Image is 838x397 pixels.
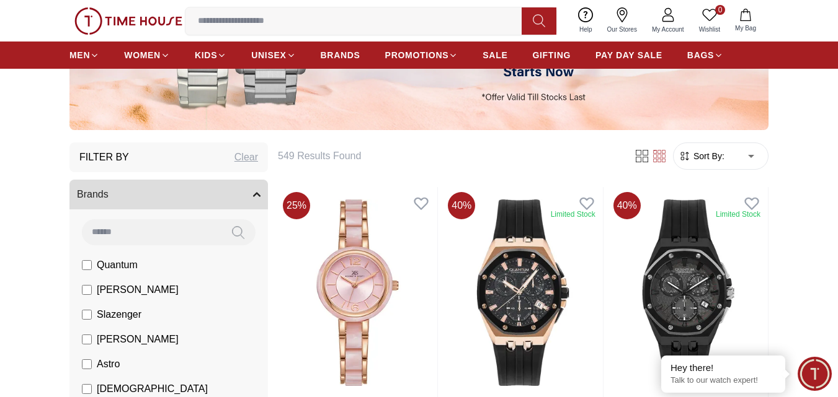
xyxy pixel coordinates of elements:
[532,44,571,66] a: GIFTING
[97,307,141,322] span: Slazenger
[82,359,92,369] input: Astro
[195,49,217,61] span: KIDS
[595,49,662,61] span: PAY DAY SALE
[82,260,92,270] input: Quantum
[671,362,776,374] div: Hey there!
[613,192,641,219] span: 40 %
[124,49,161,61] span: WOMEN
[647,25,689,34] span: My Account
[448,192,475,219] span: 40 %
[124,44,170,66] a: WOMEN
[551,209,595,219] div: Limited Stock
[97,282,179,297] span: [PERSON_NAME]
[691,150,724,162] span: Sort By:
[82,384,92,394] input: [DEMOGRAPHIC_DATA]
[385,44,458,66] a: PROMOTIONS
[69,49,90,61] span: MEN
[483,44,507,66] a: SALE
[97,258,138,273] span: Quantum
[69,180,268,209] button: Brands
[97,382,208,396] span: [DEMOGRAPHIC_DATA]
[694,25,725,34] span: Wishlist
[798,357,832,391] div: Chat Widget
[74,7,182,35] img: ...
[679,150,724,162] button: Sort By:
[79,150,129,165] h3: Filter By
[283,192,310,219] span: 25 %
[77,187,109,202] span: Brands
[321,49,360,61] span: BRANDS
[532,49,571,61] span: GIFTING
[716,209,760,219] div: Limited Stock
[600,5,644,37] a: Our Stores
[602,25,642,34] span: Our Stores
[195,44,226,66] a: KIDS
[82,310,92,320] input: Slazenger
[730,24,761,33] span: My Bag
[321,44,360,66] a: BRANDS
[97,357,120,372] span: Astro
[687,44,723,66] a: BAGS
[728,6,764,35] button: My Bag
[69,44,99,66] a: MEN
[234,150,258,165] div: Clear
[483,49,507,61] span: SALE
[671,375,776,386] p: Talk to our watch expert!
[82,334,92,344] input: [PERSON_NAME]
[251,44,295,66] a: UNISEX
[687,49,714,61] span: BAGS
[692,5,728,37] a: 0Wishlist
[97,332,179,347] span: [PERSON_NAME]
[385,49,449,61] span: PROMOTIONS
[715,5,725,15] span: 0
[574,25,597,34] span: Help
[251,49,286,61] span: UNISEX
[278,149,618,164] h6: 549 Results Found
[595,44,662,66] a: PAY DAY SALE
[572,5,600,37] a: Help
[82,285,92,295] input: [PERSON_NAME]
